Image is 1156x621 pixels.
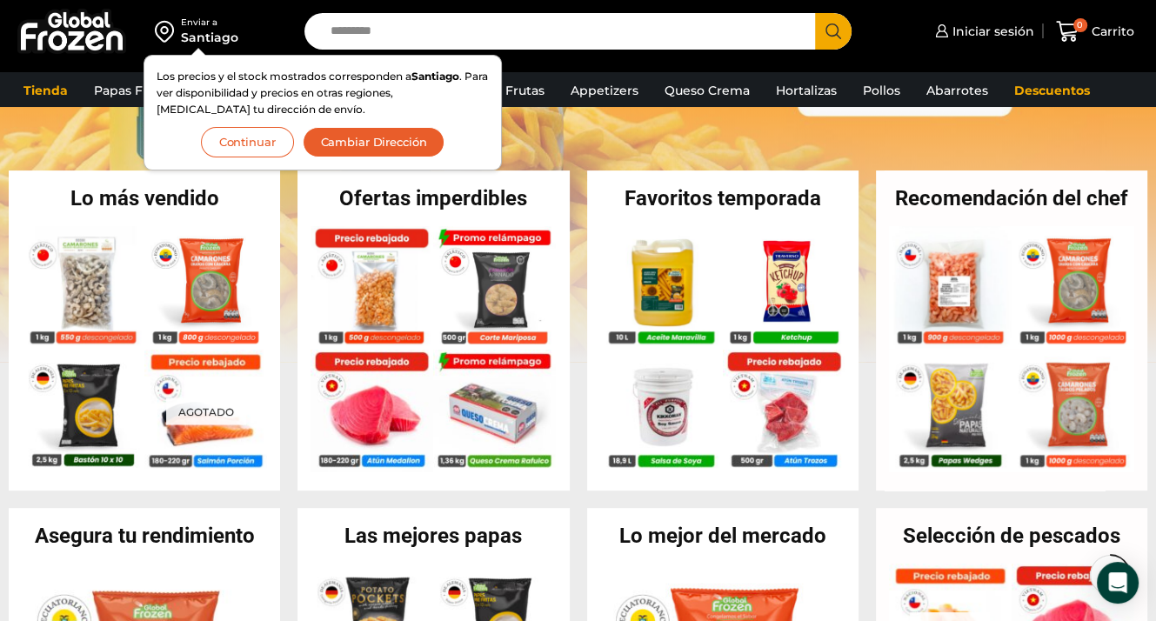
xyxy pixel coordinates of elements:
[587,188,859,209] h2: Favoritos temporada
[155,17,181,46] img: address-field-icon.svg
[1006,74,1099,107] a: Descuentos
[1097,562,1139,604] div: Open Intercom Messenger
[411,70,459,83] strong: Santiago
[85,74,178,107] a: Papas Fritas
[303,127,445,157] button: Cambiar Dirección
[157,68,489,118] p: Los precios y el stock mostrados corresponden a . Para ver disponibilidad y precios en otras regi...
[948,23,1034,40] span: Iniciar sesión
[1052,11,1139,52] a: 0 Carrito
[9,525,280,546] h2: Asegura tu rendimiento
[297,188,569,209] h2: Ofertas imperdibles
[166,397,246,424] p: Agotado
[201,127,294,157] button: Continuar
[931,14,1034,49] a: Iniciar sesión
[815,13,852,50] button: Search button
[767,74,845,107] a: Hortalizas
[9,188,280,209] h2: Lo más vendido
[181,17,238,29] div: Enviar a
[656,74,758,107] a: Queso Crema
[587,525,859,546] h2: Lo mejor del mercado
[1073,18,1087,32] span: 0
[562,74,647,107] a: Appetizers
[918,74,997,107] a: Abarrotes
[297,525,569,546] h2: Las mejores papas
[15,74,77,107] a: Tienda
[854,74,909,107] a: Pollos
[876,525,1147,546] h2: Selección de pescados
[876,188,1147,209] h2: Recomendación del chef
[1087,23,1134,40] span: Carrito
[181,29,238,46] div: Santiago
